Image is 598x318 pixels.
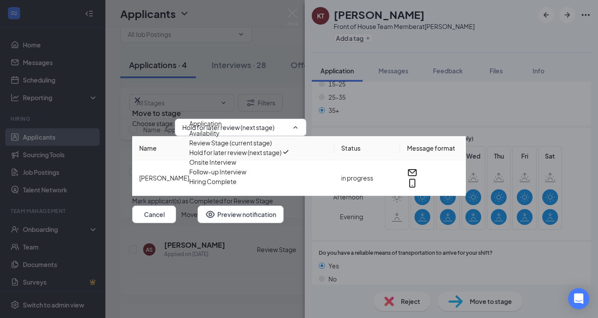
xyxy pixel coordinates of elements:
[132,196,273,206] span: Mark applicant(s) as Completed for Review Stage
[568,288,589,309] div: Open Intercom Messenger
[132,95,143,105] button: Close
[205,209,216,220] svg: Eye
[132,108,181,119] h3: Move to stage
[132,95,143,105] svg: Cross
[198,206,284,223] button: Preview notificationEye
[132,206,176,223] button: Cancel
[189,148,281,157] div: Hold for later review (next stage)
[281,148,290,156] svg: Checkmark
[189,138,272,148] div: Review Stage (current stage)
[181,206,198,223] button: Move
[334,136,400,160] th: Status
[292,124,299,131] svg: ChevronUp
[189,177,237,186] div: Hiring Complete
[189,128,220,138] div: Availability
[139,174,189,182] span: [PERSON_NAME]
[407,178,418,188] svg: MobileSms
[407,167,418,178] svg: Email
[132,119,175,136] span: Choose stage :
[189,167,246,177] div: Follow-up Interview
[189,119,222,128] div: Application
[334,160,400,196] td: in progress
[189,157,236,167] div: Onsite Interview
[132,136,334,160] th: Name
[400,136,466,160] th: Message format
